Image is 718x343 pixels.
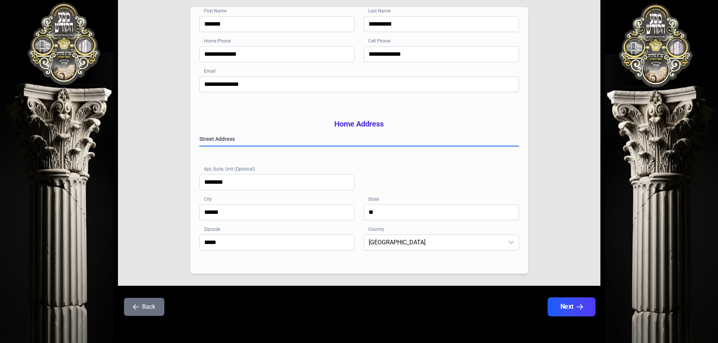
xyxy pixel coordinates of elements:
[124,298,164,316] button: Back
[504,235,519,250] div: dropdown trigger
[547,297,595,316] button: Next
[199,135,519,143] label: Street Address
[199,119,519,129] h3: Home Address
[364,235,504,250] span: United States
